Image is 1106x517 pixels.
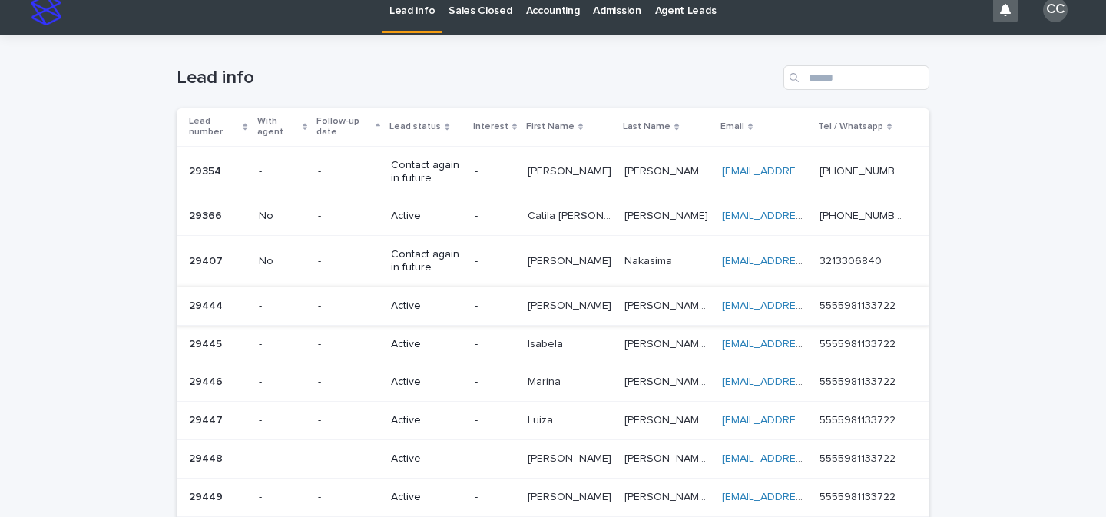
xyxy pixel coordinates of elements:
[528,335,566,351] p: Isabela
[391,338,462,351] p: Active
[528,373,564,389] p: Marina
[783,65,929,90] input: Search
[391,376,462,389] p: Active
[391,452,462,466] p: Active
[316,113,372,141] p: Follow-up date
[722,339,896,350] a: [EMAIL_ADDRESS][DOMAIN_NAME]
[259,376,306,389] p: -
[624,162,712,178] p: [PERSON_NAME] [PERSON_NAME]
[189,488,226,504] p: 29449
[820,373,899,389] p: 5555981133722
[259,255,306,268] p: No
[189,411,226,427] p: 29447
[318,414,379,427] p: -
[177,439,929,478] tr: 2944829448 --Active-[PERSON_NAME][PERSON_NAME] [PERSON_NAME] [PERSON_NAME][PERSON_NAME] [PERSON_N...
[624,449,712,466] p: [PERSON_NAME] [PERSON_NAME]
[818,118,883,135] p: Tel / Whatsapp
[189,113,239,141] p: Lead number
[189,335,225,351] p: 29445
[722,166,896,177] a: [EMAIL_ADDRESS][DOMAIN_NAME]
[259,491,306,504] p: -
[624,207,711,223] p: [PERSON_NAME]
[391,300,462,313] p: Active
[259,165,306,178] p: -
[389,118,441,135] p: Lead status
[177,363,929,402] tr: 2944629446 --Active-MarinaMarina [PERSON_NAME] [PERSON_NAME][PERSON_NAME] [PERSON_NAME] [EMAIL_AD...
[722,453,896,464] a: [EMAIL_ADDRESS][DOMAIN_NAME]
[189,207,225,223] p: 29366
[177,287,929,325] tr: 2944429444 --Active-[PERSON_NAME][PERSON_NAME] [PERSON_NAME] [PERSON_NAME] Cigana[PERSON_NAME] [P...
[624,488,712,504] p: [PERSON_NAME] Ceolin
[177,67,777,89] h1: Lead info
[318,255,379,268] p: -
[528,449,614,466] p: [PERSON_NAME]
[318,338,379,351] p: -
[189,162,224,178] p: 29354
[391,491,462,504] p: Active
[391,414,462,427] p: Active
[820,252,885,268] p: 3213306840
[189,373,226,389] p: 29446
[318,165,379,178] p: -
[177,402,929,440] tr: 2944729447 --Active-LuizaLuiza [PERSON_NAME] [PERSON_NAME][PERSON_NAME] [PERSON_NAME] [EMAIL_ADDR...
[528,207,615,223] p: Catila maria Lopes de souza Maurício da
[820,488,899,504] p: 5555981133722
[624,335,712,351] p: Sausen Schneider
[177,197,929,236] tr: 2936629366 No-Active-Catila [PERSON_NAME] de [PERSON_NAME] daCatila [PERSON_NAME] de [PERSON_NAME...
[528,252,614,268] p: [PERSON_NAME]
[475,376,515,389] p: -
[177,146,929,197] tr: 2935429354 --Contact again in future-[PERSON_NAME][PERSON_NAME] [PERSON_NAME] [PERSON_NAME][PERSO...
[720,118,744,135] p: Email
[318,491,379,504] p: -
[391,210,462,223] p: Active
[526,118,575,135] p: First Name
[475,255,515,268] p: -
[475,210,515,223] p: -
[624,297,712,313] p: Kuhn Medeiros Cigana
[722,300,896,311] a: [EMAIL_ADDRESS][DOMAIN_NAME]
[189,297,226,313] p: 29444
[475,338,515,351] p: -
[820,297,899,313] p: 5555981133722
[624,411,712,427] p: [PERSON_NAME] [PERSON_NAME]
[528,297,614,313] p: [PERSON_NAME]
[722,415,896,426] a: [EMAIL_ADDRESS][DOMAIN_NAME]
[259,300,306,313] p: -
[177,325,929,363] tr: 2944529445 --Active-IsabelaIsabela [PERSON_NAME] [PERSON_NAME][PERSON_NAME] [PERSON_NAME] [EMAIL_...
[475,165,515,178] p: -
[177,236,929,287] tr: 2940729407 No-Contact again in future-[PERSON_NAME][PERSON_NAME] NakasimaNakasima [EMAIL_ADDRESS]...
[177,478,929,516] tr: 2944929449 --Active-[PERSON_NAME][PERSON_NAME] [PERSON_NAME] Ceolin[PERSON_NAME] Ceolin [EMAIL_AD...
[820,335,899,351] p: 5555981133722
[259,210,306,223] p: No
[624,252,675,268] p: Nakasima
[475,491,515,504] p: -
[189,449,226,466] p: 29448
[259,414,306,427] p: -
[722,256,896,267] a: [EMAIL_ADDRESS][DOMAIN_NAME]
[820,162,908,178] p: [PHONE_NUMBER]
[624,373,712,389] p: [PERSON_NAME] [PERSON_NAME]
[259,338,306,351] p: -
[189,252,226,268] p: 29407
[318,376,379,389] p: -
[391,248,462,274] p: Contact again in future
[528,411,556,427] p: Luiza
[820,411,899,427] p: 5555981133722
[722,376,896,387] a: [EMAIL_ADDRESS][DOMAIN_NAME]
[475,300,515,313] p: -
[473,118,508,135] p: Interest
[820,207,908,223] p: +5533999750300
[528,162,614,178] p: [PERSON_NAME]
[820,449,899,466] p: 5555981133722
[528,488,614,504] p: [PERSON_NAME]
[475,414,515,427] p: -
[259,452,306,466] p: -
[475,452,515,466] p: -
[722,492,896,502] a: [EMAIL_ADDRESS][DOMAIN_NAME]
[257,113,299,141] p: With agent
[318,300,379,313] p: -
[391,159,462,185] p: Contact again in future
[623,118,671,135] p: Last Name
[722,210,896,221] a: [EMAIL_ADDRESS][DOMAIN_NAME]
